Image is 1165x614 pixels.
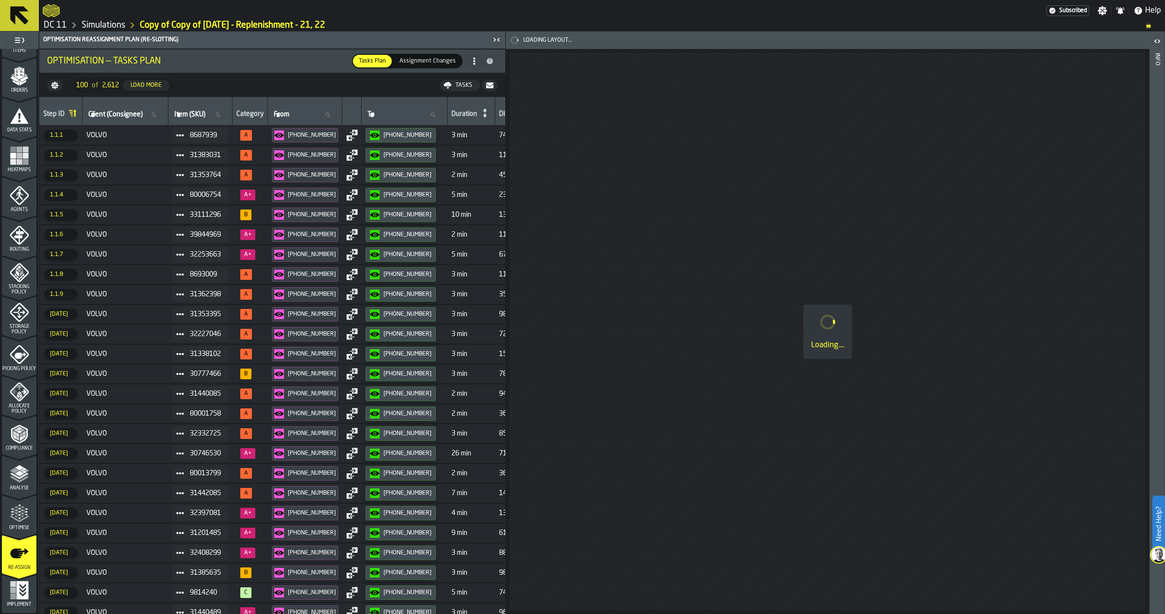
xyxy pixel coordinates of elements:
span: 16% [240,190,255,200]
div: [PHONE_NUMBER] [288,549,336,556]
div: [PHONE_NUMBER] [288,589,336,596]
span: 1.1.7 [44,249,78,260]
div: [PHONE_NUMBER] [288,371,336,377]
span: [DATE] [44,468,78,479]
span: 32253663 [190,251,221,259]
span: 80006754 [190,191,221,199]
div: Move Type: Swap (exchange) [346,368,358,380]
span: 31383031 [190,151,221,159]
span: 31353395 [190,310,221,318]
div: Distance [499,110,525,120]
button: button-11-2-10821 [366,466,436,481]
span: 8693009 [190,271,221,278]
div: Move Type: Swap (exchange) [346,189,358,201]
span: 155 m [499,350,539,358]
div: Move Type: Swap (exchange) [346,428,358,439]
button: button-11-3-44911 [272,466,338,481]
div: [PHONE_NUMBER] [383,211,432,218]
div: [PHONE_NUMBER] [288,569,336,576]
span: Data Stats [2,128,36,133]
span: 98 m [499,310,539,318]
div: Move Type: Swap (exchange) [346,129,358,141]
button: button-11-2-25521 [272,585,338,600]
div: Tasks [451,82,476,89]
li: menu Orders [2,58,36,97]
span: [DATE] [44,567,78,579]
div: Step ID [43,110,65,120]
input: label [172,109,228,121]
div: [PHONE_NUMBER] [288,530,336,536]
li: menu Items [2,18,36,57]
span: 3 min [451,271,491,278]
button: button-11-5-37821 [272,287,338,302]
button: button-11-4-10011 [272,426,338,441]
div: [PHONE_NUMBER] [288,490,336,497]
li: menu Routing [2,217,36,256]
button: button-11-4-15811 [366,208,436,222]
span: 55% [240,150,252,161]
span: 3 min [451,310,491,318]
div: Move Type: Swap (exchange) [346,408,358,420]
div: [PHONE_NUMBER] [383,351,432,357]
div: [PHONE_NUMBER] [288,291,336,298]
label: button-toggle-Close me [490,34,503,46]
div: [PHONE_NUMBER] [288,132,336,139]
div: [PHONE_NUMBER] [383,390,432,397]
label: button-toggle-Toggle Full Menu [2,33,36,47]
div: Move Type: Swap (exchange) [346,547,358,559]
div: Move Type: Swap (exchange) [346,229,358,241]
span: 1.1.5 [44,209,78,221]
span: 3 min [451,370,491,378]
span: 10 min [451,211,491,219]
span: 1.1.6 [44,229,78,241]
div: thumb [394,55,462,67]
button: button-11-5-41021 [366,128,436,143]
nav: Breadcrumb [43,19,1161,31]
span: Help [1145,5,1161,16]
span: [DATE] [44,328,78,340]
div: [PHONE_NUMBER] [383,271,432,278]
span: 71% [240,349,252,359]
button: button-11-5-43731 [272,406,338,421]
span: [DATE] [44,348,78,360]
span: 119 m [499,151,539,159]
span: 100 [76,81,88,89]
button: button-11-4-16821 [272,367,338,381]
button: button-11-5-43731 [366,387,436,401]
div: [PHONE_NUMBER] [288,410,336,417]
button: button-11-2-12221 [366,546,436,560]
div: Category [236,110,264,120]
div: Move Type: Swap (exchange) [346,587,358,598]
span: 72 m [499,330,539,338]
span: [DATE] [44,448,78,459]
button: button-11-5-41021 [272,148,338,162]
button: button-11-2-14421 [366,506,436,520]
span: VOLVO [86,191,165,199]
span: VOLVO [86,171,165,179]
button: button-11-5-46811 [272,267,338,282]
span: Implement [2,602,36,607]
div: [PHONE_NUMBER] [383,530,432,536]
span: 31338102 [190,350,221,358]
div: [PHONE_NUMBER] [288,311,336,318]
label: Need Help? [1153,497,1164,551]
div: [PHONE_NUMBER] [383,430,432,437]
span: VOLVO [86,231,165,239]
div: Move Type: Swap (exchange) [346,269,358,280]
div: Move Type: Swap (exchange) [346,328,358,340]
div: Move Type: Swap (exchange) [346,487,358,499]
div: [PHONE_NUMBER] [383,510,432,517]
div: Load More [127,82,166,89]
span: VOLVO [86,350,165,358]
div: [PHONE_NUMBER] [288,192,336,198]
span: [DATE] [44,408,78,420]
div: Move Type: Swap (exchange) [346,169,358,181]
div: [PHONE_NUMBER] [383,311,432,318]
div: [PHONE_NUMBER] [288,470,336,477]
span: Subscribed [1059,7,1087,14]
span: 30% [240,229,255,240]
span: [DATE] [44,428,78,439]
div: Move Type: Swap (exchange) [346,348,358,360]
span: [DATE] [44,388,78,400]
span: VOLVO [86,370,165,378]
